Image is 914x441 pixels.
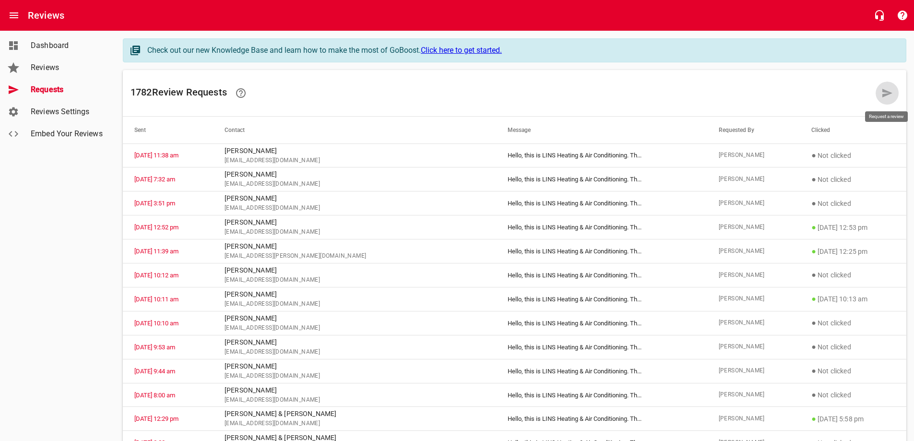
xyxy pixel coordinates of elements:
[719,175,789,184] span: [PERSON_NAME]
[811,342,816,351] span: ●
[891,4,914,27] button: Support Portal
[719,271,789,280] span: [PERSON_NAME]
[811,175,816,184] span: ●
[719,151,789,160] span: [PERSON_NAME]
[134,200,175,207] a: [DATE] 3:51 pm
[134,344,175,351] a: [DATE] 9:53 am
[134,320,178,327] a: [DATE] 10:10 am
[225,419,485,429] span: [EMAIL_ADDRESS][DOMAIN_NAME]
[134,224,178,231] a: [DATE] 12:52 pm
[134,248,178,255] a: [DATE] 11:39 am
[134,272,178,279] a: [DATE] 10:12 am
[811,317,895,329] p: Not clicked
[719,390,789,400] span: [PERSON_NAME]
[225,251,485,261] span: [EMAIL_ADDRESS][PERSON_NAME][DOMAIN_NAME]
[811,293,895,305] p: [DATE] 10:13 am
[800,117,906,143] th: Clicked
[719,294,789,304] span: [PERSON_NAME]
[811,390,816,399] span: ●
[134,415,178,422] a: [DATE] 12:29 pm
[496,383,707,407] td: Hello, this is LINS Heating & Air Conditioning. Th ...
[225,347,485,357] span: [EMAIL_ADDRESS][DOMAIN_NAME]
[719,247,789,256] span: [PERSON_NAME]
[811,223,816,232] span: ●
[131,82,876,105] h6: 1782 Review Request s
[134,392,175,399] a: [DATE] 8:00 am
[811,174,895,185] p: Not clicked
[707,117,800,143] th: Requested By
[225,275,485,285] span: [EMAIL_ADDRESS][DOMAIN_NAME]
[811,389,895,401] p: Not clicked
[225,337,485,347] p: [PERSON_NAME]
[868,4,891,27] button: Live Chat
[811,294,816,303] span: ●
[811,199,816,208] span: ●
[719,199,789,208] span: [PERSON_NAME]
[225,203,485,213] span: [EMAIL_ADDRESS][DOMAIN_NAME]
[225,169,485,179] p: [PERSON_NAME]
[496,335,707,359] td: Hello, this is LINS Heating & Air Conditioning. Th ...
[811,414,816,423] span: ●
[811,247,816,256] span: ●
[496,191,707,215] td: Hello, this is LINS Heating & Air Conditioning. Th ...
[134,176,175,183] a: [DATE] 7:32 am
[147,45,896,56] div: Check out our new Knowledge Base and learn how to make the most of GoBoost.
[28,8,64,23] h6: Reviews
[225,179,485,189] span: [EMAIL_ADDRESS][DOMAIN_NAME]
[719,414,789,424] span: [PERSON_NAME]
[225,395,485,405] span: [EMAIL_ADDRESS][DOMAIN_NAME]
[225,299,485,309] span: [EMAIL_ADDRESS][DOMAIN_NAME]
[31,40,104,51] span: Dashboard
[811,222,895,233] p: [DATE] 12:53 pm
[496,215,707,239] td: Hello, this is LINS Heating & Air Conditioning. Th ...
[225,241,485,251] p: [PERSON_NAME]
[496,407,707,431] td: Hello, this is LINS Heating & Air Conditioning. Th ...
[811,269,895,281] p: Not clicked
[31,62,104,73] span: Reviews
[421,46,502,55] a: Click here to get started.
[2,4,25,27] button: Open drawer
[496,239,707,263] td: Hello, this is LINS Heating & Air Conditioning. Th ...
[496,311,707,335] td: Hello, this is LINS Heating & Air Conditioning. Th ...
[225,371,485,381] span: [EMAIL_ADDRESS][DOMAIN_NAME]
[229,82,252,105] a: Learn how requesting reviews can improve your online presence
[811,341,895,353] p: Not clicked
[134,368,175,375] a: [DATE] 9:44 am
[496,263,707,287] td: Hello, this is LINS Heating & Air Conditioning. Th ...
[811,150,895,161] p: Not clicked
[225,227,485,237] span: [EMAIL_ADDRESS][DOMAIN_NAME]
[811,270,816,279] span: ●
[225,313,485,323] p: [PERSON_NAME]
[225,265,485,275] p: [PERSON_NAME]
[134,296,178,303] a: [DATE] 10:11 am
[811,413,895,425] p: [DATE] 5:58 pm
[811,318,816,327] span: ●
[496,117,707,143] th: Message
[225,323,485,333] span: [EMAIL_ADDRESS][DOMAIN_NAME]
[31,128,104,140] span: Embed Your Reviews
[225,409,485,419] p: [PERSON_NAME] & [PERSON_NAME]
[811,246,895,257] p: [DATE] 12:25 pm
[719,342,789,352] span: [PERSON_NAME]
[811,365,895,377] p: Not clicked
[225,146,485,156] p: [PERSON_NAME]
[225,385,485,395] p: [PERSON_NAME]
[31,84,104,95] span: Requests
[811,366,816,375] span: ●
[719,366,789,376] span: [PERSON_NAME]
[134,152,178,159] a: [DATE] 11:38 am
[31,106,104,118] span: Reviews Settings
[496,359,707,383] td: Hello, this is LINS Heating & Air Conditioning. Th ...
[496,287,707,311] td: Hello, this is LINS Heating & Air Conditioning. Th ...
[719,223,789,232] span: [PERSON_NAME]
[225,193,485,203] p: [PERSON_NAME]
[225,217,485,227] p: [PERSON_NAME]
[225,361,485,371] p: [PERSON_NAME]
[123,117,213,143] th: Sent
[225,289,485,299] p: [PERSON_NAME]
[719,318,789,328] span: [PERSON_NAME]
[225,156,485,166] span: [EMAIL_ADDRESS][DOMAIN_NAME]
[213,117,496,143] th: Contact
[811,198,895,209] p: Not clicked
[811,151,816,160] span: ●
